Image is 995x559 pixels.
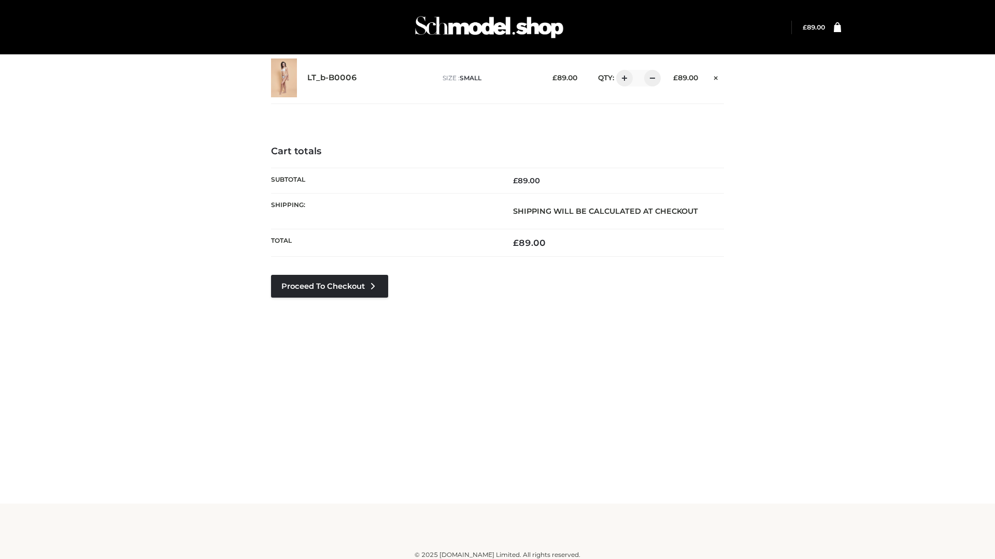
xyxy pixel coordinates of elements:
[271,168,497,193] th: Subtotal
[803,23,825,31] bdi: 89.00
[271,229,497,257] th: Total
[513,238,519,248] span: £
[552,73,557,82] span: £
[271,275,388,298] a: Proceed to Checkout
[803,23,825,31] a: £89.00
[411,7,567,48] img: Schmodel Admin 964
[513,238,546,248] bdi: 89.00
[708,70,724,83] a: Remove this item
[513,176,540,185] bdi: 89.00
[271,193,497,229] th: Shipping:
[271,146,724,157] h4: Cart totals
[513,176,518,185] span: £
[588,70,657,86] div: QTY:
[673,73,698,82] bdi: 89.00
[271,58,297,97] img: LT_b-B0006 - SMALL
[443,73,536,83] p: size :
[307,73,357,83] a: LT_b-B0006
[803,23,807,31] span: £
[673,73,678,82] span: £
[513,207,698,216] strong: Shipping will be calculated at checkout
[552,73,577,82] bdi: 89.00
[460,74,481,82] span: SMALL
